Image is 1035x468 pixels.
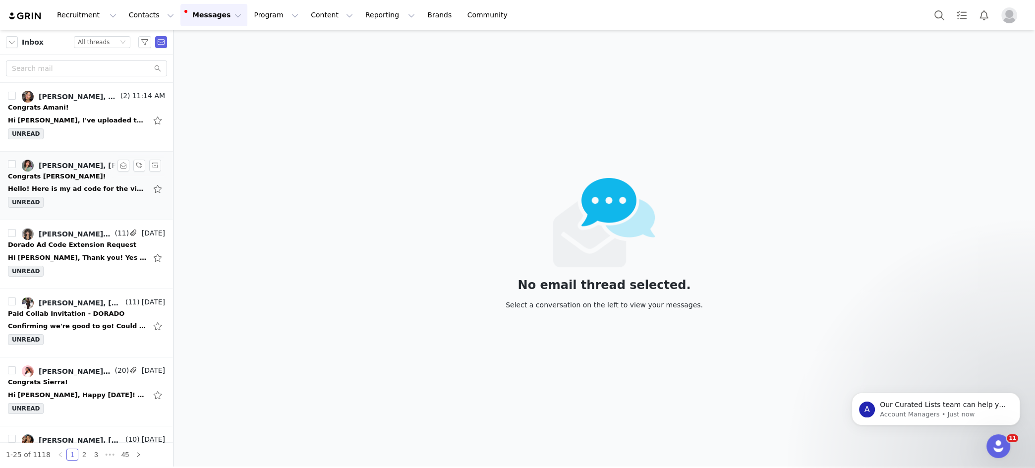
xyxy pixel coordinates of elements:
[461,4,518,26] a: Community
[39,299,123,307] div: [PERSON_NAME], [PERSON_NAME], DORADO | Partners
[118,449,133,461] li: 45
[973,4,995,26] button: Notifications
[22,434,34,446] img: cc32141a-57ae-4b75-8f6c-2d7e20ca98a6.jpg
[8,403,44,414] span: UNREAD
[113,228,129,238] span: (11)
[135,452,141,458] i: icon: right
[8,172,106,181] div: Congrats Melissa!
[8,116,147,125] div: Hi Jeanette, I've uploaded the TikTok live link and the authorization code to the portal. Thank y...
[305,4,359,26] button: Content
[6,449,51,461] li: 1-25 of 1118
[8,309,124,319] div: Paid Collab Invitation - DORADO
[123,4,180,26] button: Contacts
[8,103,69,113] div: Congrats Amani!
[8,321,147,331] div: Confirming we're good to go! Could you please send the agreement? Kamie OConnor | Talent Manager ...
[837,372,1035,441] iframe: Intercom notifications message
[39,93,118,101] div: [PERSON_NAME], DORADO | Partners
[120,39,126,46] i: icon: down
[90,449,102,461] li: 3
[995,7,1027,23] button: Profile
[22,160,128,172] a: [PERSON_NAME], [PERSON_NAME], DORADO | Partners
[986,434,1010,458] iframe: Intercom live chat
[102,449,118,461] li: Next 3 Pages
[154,65,161,72] i: icon: search
[22,297,123,309] a: [PERSON_NAME], [PERSON_NAME], DORADO | Partners
[8,197,44,208] span: UNREAD
[102,449,118,461] span: •••
[91,449,102,460] a: 3
[8,184,147,194] div: Hello! Here is my ad code for the video I posted: #XN9baQbRGy3JD6+v83opy33Ab3lXVlgSM0wyUbJXSsYGAa...
[553,178,656,267] img: emails-empty2x.png
[1001,7,1017,23] img: placeholder-profile.jpg
[22,91,34,103] img: ab16ca82-f165-4f3b-8298-1aaad2bbf646.jpg
[55,449,66,461] li: Previous Page
[66,449,78,461] li: 1
[22,365,113,377] a: [PERSON_NAME], [PERSON_NAME], [PERSON_NAME], DORADO | Partners, [GEOGRAPHIC_DATA][PERSON_NAME]
[79,449,90,460] a: 2
[22,37,44,48] span: Inbox
[22,434,123,446] a: [PERSON_NAME], [PERSON_NAME], DORADO | Partners
[132,449,144,461] li: Next Page
[22,91,118,103] a: [PERSON_NAME], DORADO | Partners
[248,4,304,26] button: Program
[8,334,44,345] span: UNREAD
[22,160,34,172] img: 9e7ecde4-55c0-4eee-ad50-409cc75a7eaf.jpg
[39,367,113,375] div: [PERSON_NAME], [PERSON_NAME], [PERSON_NAME], DORADO | Partners, [GEOGRAPHIC_DATA][PERSON_NAME]
[506,280,703,291] div: No email thread selected.
[155,36,167,48] span: Send Email
[421,4,460,26] a: Brands
[78,449,90,461] li: 2
[39,162,128,170] div: [PERSON_NAME], [PERSON_NAME], DORADO | Partners
[8,266,44,277] span: UNREAD
[928,4,950,26] button: Search
[51,4,122,26] button: Recruitment
[8,390,147,400] div: Hi Jeanette, Happy Friday! Please see Sierra's revised content as V2 in the drive HERE for review...
[22,228,34,240] img: 549fb4e9-3cd4-4151-85ea-4a4ad2c901d9.jpg
[180,4,247,26] button: Messages
[6,60,167,76] input: Search mail
[506,299,703,310] div: Select a conversation on the left to view your messages.
[78,37,110,48] div: All threads
[67,449,78,460] a: 1
[1007,434,1018,442] span: 11
[22,228,113,240] a: [PERSON_NAME], [PERSON_NAME], DORADO | Partners
[8,377,68,387] div: Congrats Sierra!
[8,128,44,139] span: UNREAD
[39,436,123,444] div: [PERSON_NAME], [PERSON_NAME], DORADO | Partners
[8,253,147,263] div: Hi Jeanette, Thank you! Yes this works. Just wanted to ask if it could be sent as friendly and fa...
[57,452,63,458] i: icon: left
[951,4,973,26] a: Tasks
[22,365,34,377] img: aecda831-2b5a-443f-889f-ab12037e0ef2.jpg
[8,240,136,250] div: Dorado Ad Code Extension Request
[113,365,129,376] span: (20)
[22,297,34,309] img: 2aa2d9ba-34da-4d08-800e-04d602658432.jpg
[8,11,43,21] img: grin logo
[39,230,113,238] div: [PERSON_NAME], [PERSON_NAME], DORADO | Partners
[359,4,421,26] button: Reporting
[118,449,132,460] a: 45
